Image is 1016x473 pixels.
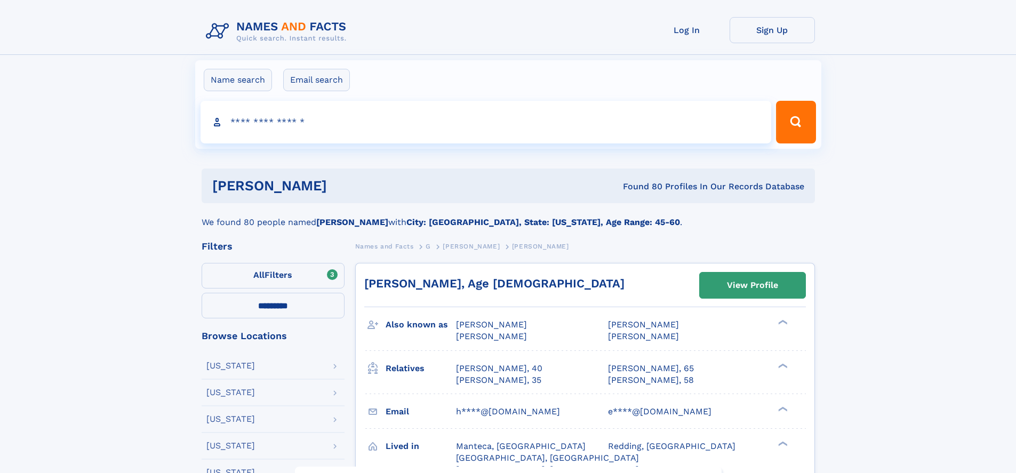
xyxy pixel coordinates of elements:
b: City: [GEOGRAPHIC_DATA], State: [US_STATE], Age Range: 45-60 [406,217,680,227]
a: [PERSON_NAME], 35 [456,374,541,386]
div: We found 80 people named with . [202,203,815,229]
h3: Lived in [386,437,456,455]
div: [US_STATE] [206,442,255,450]
div: ❯ [775,362,788,369]
input: search input [201,101,772,143]
a: View Profile [700,272,805,298]
label: Name search [204,69,272,91]
a: Names and Facts [355,239,414,253]
a: Log In [644,17,730,43]
div: ❯ [775,440,788,447]
div: View Profile [727,273,778,298]
button: Search Button [776,101,815,143]
label: Email search [283,69,350,91]
a: [PERSON_NAME] [443,239,500,253]
span: [PERSON_NAME] [608,319,679,330]
span: [PERSON_NAME] [608,331,679,341]
div: [US_STATE] [206,388,255,397]
div: ❯ [775,319,788,326]
a: [PERSON_NAME], 65 [608,363,694,374]
a: Sign Up [730,17,815,43]
h1: [PERSON_NAME] [212,179,475,193]
b: [PERSON_NAME] [316,217,388,227]
span: [PERSON_NAME] [456,319,527,330]
div: Found 80 Profiles In Our Records Database [475,181,804,193]
a: [PERSON_NAME], 58 [608,374,694,386]
span: [GEOGRAPHIC_DATA], [GEOGRAPHIC_DATA] [456,453,639,463]
span: Manteca, [GEOGRAPHIC_DATA] [456,441,586,451]
span: [PERSON_NAME] [512,243,569,250]
span: [PERSON_NAME] [456,331,527,341]
h3: Also known as [386,316,456,334]
div: Filters [202,242,345,251]
label: Filters [202,263,345,288]
div: Browse Locations [202,331,345,341]
a: [PERSON_NAME], 40 [456,363,542,374]
h3: Relatives [386,359,456,378]
h3: Email [386,403,456,421]
span: All [253,270,265,280]
div: ❯ [775,405,788,412]
img: Logo Names and Facts [202,17,355,46]
span: [PERSON_NAME] [443,243,500,250]
a: [PERSON_NAME], Age [DEMOGRAPHIC_DATA] [364,277,625,290]
span: Redding, [GEOGRAPHIC_DATA] [608,441,735,451]
span: G [426,243,431,250]
a: G [426,239,431,253]
div: [US_STATE] [206,362,255,370]
div: [US_STATE] [206,415,255,423]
